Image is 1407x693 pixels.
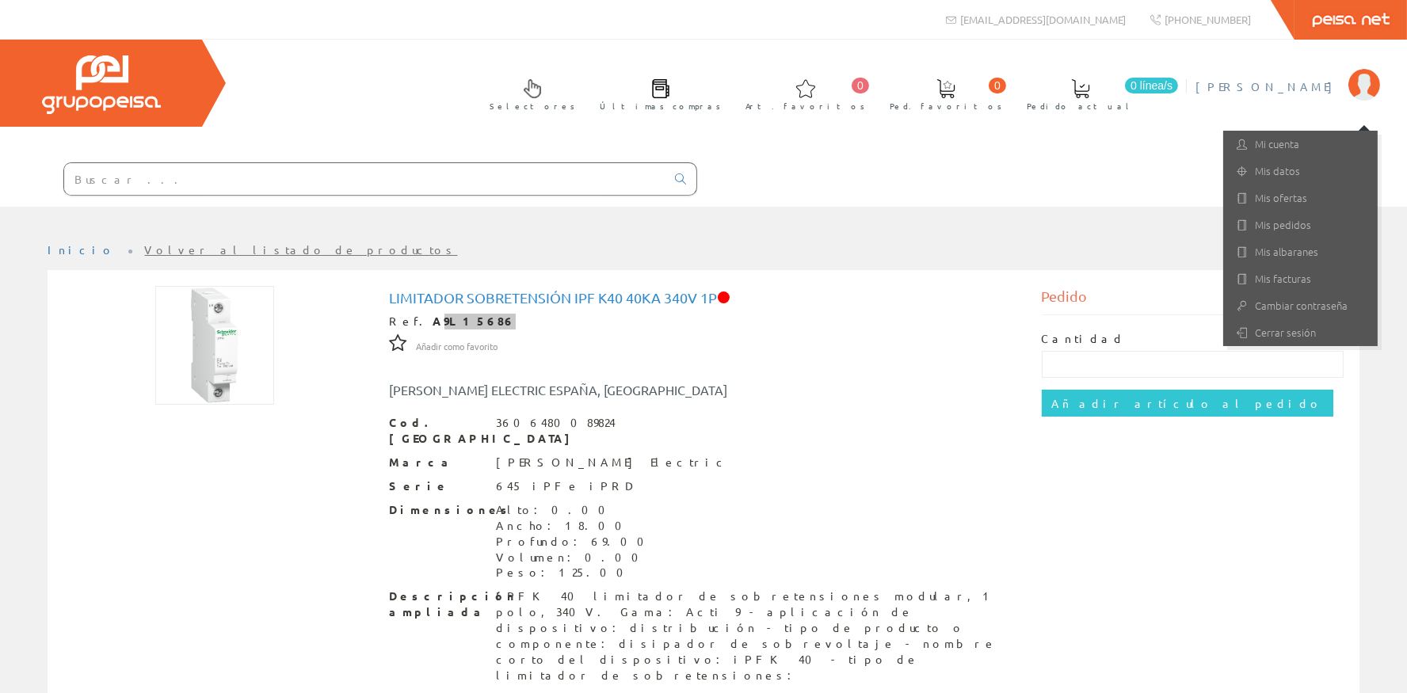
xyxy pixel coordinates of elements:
span: Art. favoritos [745,98,865,114]
a: Añadir como favorito [417,338,498,352]
a: Últimas compras [584,66,729,120]
a: Inicio [48,242,115,257]
a: Volver al listado de productos [145,242,458,257]
span: Marca [390,455,485,470]
span: 0 [989,78,1006,93]
div: 645 iPF e iPRD [497,478,637,494]
input: Buscar ... [64,163,665,195]
span: Cod. [GEOGRAPHIC_DATA] [390,415,485,447]
span: Descripción ampliada [390,588,485,620]
div: [PERSON_NAME] ELECTRIC ESPAÑA, [GEOGRAPHIC_DATA] [378,381,758,399]
span: [EMAIL_ADDRESS][DOMAIN_NAME] [960,13,1126,26]
span: [PHONE_NUMBER] [1165,13,1251,26]
span: Últimas compras [600,98,721,114]
div: Ref. [390,314,1018,329]
span: 0 [852,78,869,93]
span: Añadir como favorito [417,341,498,353]
span: Selectores [490,98,575,114]
span: 0 línea/s [1125,78,1178,93]
strong: A9L15686 [433,314,516,328]
div: 3606480089824 [497,415,616,431]
div: Peso: 125.00 [497,565,654,581]
span: Pedido actual [1027,98,1134,114]
span: Dimensiones [390,502,485,518]
h1: Limitador sobretensión IPF K40 40KA 340V 1P [390,290,1018,306]
div: Ancho: 18.00 [497,518,654,534]
a: Cerrar sesión [1223,319,1378,346]
div: IPF K 40 limitador de sobretensiones modular, 1 polo, 340V. Gama: Acti 9 - aplicación de disposit... [497,588,1018,683]
img: Grupo Peisa [42,55,161,114]
div: Volumen: 0.00 [497,550,654,565]
a: [PERSON_NAME] [1195,66,1380,81]
input: Añadir artículo al pedido [1042,390,1333,417]
a: Mis datos [1223,158,1378,185]
a: Mis albaranes [1223,238,1378,265]
a: Mis pedidos [1223,211,1378,238]
div: [PERSON_NAME] Electric [497,455,730,470]
div: Profundo: 69.00 [497,534,654,550]
label: Cantidad [1042,331,1126,347]
span: [PERSON_NAME] [1195,78,1340,94]
img: Foto artículo Limitador sobretensión IPF K40 40KA 340V 1P (150x150) [155,286,274,405]
span: Serie [390,478,485,494]
a: Mis facturas [1223,265,1378,292]
div: Alto: 0.00 [497,502,654,518]
span: Ped. favoritos [890,98,1002,114]
a: Mi cuenta [1223,131,1378,158]
a: Cambiar contraseña [1223,292,1378,319]
a: Selectores [474,66,583,120]
div: Pedido [1042,286,1344,315]
a: Mis ofertas [1223,185,1378,211]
